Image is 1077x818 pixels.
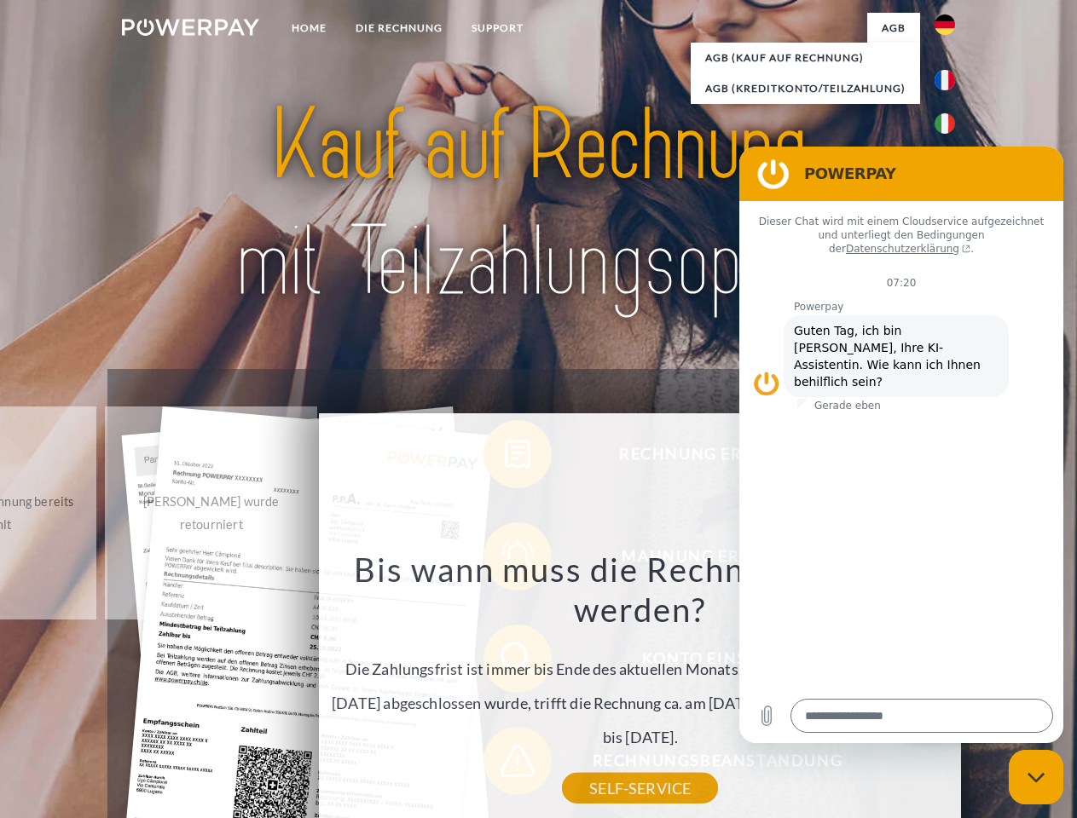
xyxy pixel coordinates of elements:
img: title-powerpay_de.svg [163,82,914,326]
div: Die Zahlungsfrist ist immer bis Ende des aktuellen Monats. Wenn die Bestellung z.B. am [DATE] abg... [329,549,952,788]
a: Home [277,13,341,43]
iframe: Schaltfläche zum Öffnen des Messaging-Fensters; Konversation läuft [1009,750,1063,804]
a: AGB (Kreditkonto/Teilzahlung) [691,73,920,104]
img: it [935,113,955,134]
a: AGB (Kauf auf Rechnung) [691,43,920,73]
a: agb [867,13,920,43]
h3: Bis wann muss die Rechnung bezahlt werden? [329,549,952,631]
img: fr [935,70,955,90]
a: SUPPORT [457,13,538,43]
img: logo-powerpay-white.svg [122,19,259,36]
img: de [935,14,955,35]
div: [PERSON_NAME] wurde retourniert [115,490,307,536]
a: DIE RECHNUNG [341,13,457,43]
a: SELF-SERVICE [562,773,718,804]
iframe: Messaging-Fenster [739,147,1063,743]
